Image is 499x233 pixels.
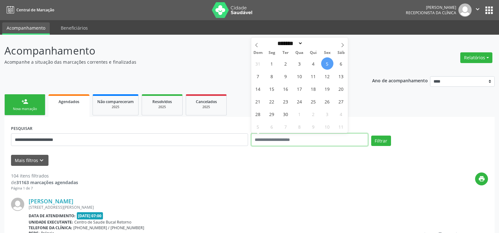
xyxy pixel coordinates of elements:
[321,95,333,108] span: Setembro 26, 2025
[406,5,456,10] div: [PERSON_NAME]
[279,51,292,55] span: Ter
[321,120,333,133] span: Outubro 10, 2025
[335,95,347,108] span: Setembro 27, 2025
[293,108,306,120] span: Outubro 1, 2025
[29,219,73,225] b: Unidade executante:
[335,120,347,133] span: Outubro 11, 2025
[16,179,78,185] strong: 31163 marcações agendadas
[59,99,79,104] span: Agendados
[146,105,178,109] div: 2025
[11,179,78,186] div: de
[252,57,264,70] span: Agosto 31, 2025
[307,108,320,120] span: Outubro 2, 2025
[73,225,144,230] span: [PHONE_NUMBER] / [PHONE_NUMBER]
[320,51,334,55] span: Sex
[293,95,306,108] span: Setembro 24, 2025
[474,6,481,13] i: 
[293,57,306,70] span: Setembro 3, 2025
[321,108,333,120] span: Outubro 3, 2025
[335,70,347,82] span: Setembro 13, 2025
[371,136,391,146] button: Filtrar
[77,212,103,219] span: [DATE] 07:00
[303,40,324,47] input: Year
[280,57,292,70] span: Setembro 2, 2025
[280,108,292,120] span: Setembro 30, 2025
[335,108,347,120] span: Outubro 4, 2025
[252,95,264,108] span: Setembro 21, 2025
[307,83,320,95] span: Setembro 18, 2025
[56,22,92,33] a: Beneficiários
[266,120,278,133] span: Outubro 6, 2025
[307,120,320,133] span: Outubro 9, 2025
[11,186,78,191] div: Página 1 de 7
[11,172,78,179] div: 104 itens filtrados
[293,83,306,95] span: Setembro 17, 2025
[265,51,279,55] span: Seg
[11,198,24,211] img: img
[21,98,28,105] div: person_add
[335,83,347,95] span: Setembro 20, 2025
[475,172,488,185] button: print
[266,95,278,108] span: Setembro 22, 2025
[252,120,264,133] span: Outubro 5, 2025
[2,22,50,35] a: Acompanhamento
[335,57,347,70] span: Setembro 6, 2025
[372,76,428,84] p: Ano de acompanhamento
[307,95,320,108] span: Setembro 25, 2025
[29,225,72,230] b: Telefone da clínica:
[4,5,54,15] a: Central de Marcação
[11,155,48,166] button: Mais filtroskeyboard_arrow_down
[266,57,278,70] span: Setembro 1, 2025
[74,219,131,225] span: Centro de Saude Bucal Retorno
[484,5,495,16] button: apps
[307,57,320,70] span: Setembro 4, 2025
[472,3,484,17] button: 
[321,70,333,82] span: Setembro 12, 2025
[406,10,456,15] span: Recepcionista da clínica
[29,198,73,205] a: [PERSON_NAME]
[29,205,394,210] div: [STREET_ADDRESS][PERSON_NAME]
[97,99,134,104] span: Não compareceram
[280,83,292,95] span: Setembro 16, 2025
[190,105,222,109] div: 2025
[196,99,217,104] span: Cancelados
[4,43,348,59] p: Acompanhamento
[4,59,348,65] p: Acompanhe a situação das marcações correntes e finalizadas
[29,213,76,218] b: Data de atendimento:
[275,40,303,47] select: Month
[9,107,41,111] div: Nova marcação
[266,83,278,95] span: Setembro 15, 2025
[307,70,320,82] span: Setembro 11, 2025
[11,124,32,133] label: PESQUISAR
[460,52,492,63] button: Relatórios
[280,95,292,108] span: Setembro 23, 2025
[306,51,320,55] span: Qui
[293,70,306,82] span: Setembro 10, 2025
[458,3,472,17] img: img
[280,70,292,82] span: Setembro 9, 2025
[293,120,306,133] span: Outubro 8, 2025
[16,7,54,13] span: Central de Marcação
[292,51,306,55] span: Qua
[252,83,264,95] span: Setembro 14, 2025
[38,157,45,164] i: keyboard_arrow_down
[251,51,265,55] span: Dom
[152,99,172,104] span: Resolvidos
[252,108,264,120] span: Setembro 28, 2025
[252,70,264,82] span: Setembro 7, 2025
[478,175,485,182] i: print
[97,105,134,109] div: 2025
[321,83,333,95] span: Setembro 19, 2025
[266,70,278,82] span: Setembro 8, 2025
[266,108,278,120] span: Setembro 29, 2025
[280,120,292,133] span: Outubro 7, 2025
[334,51,348,55] span: Sáb
[321,57,333,70] span: Setembro 5, 2025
